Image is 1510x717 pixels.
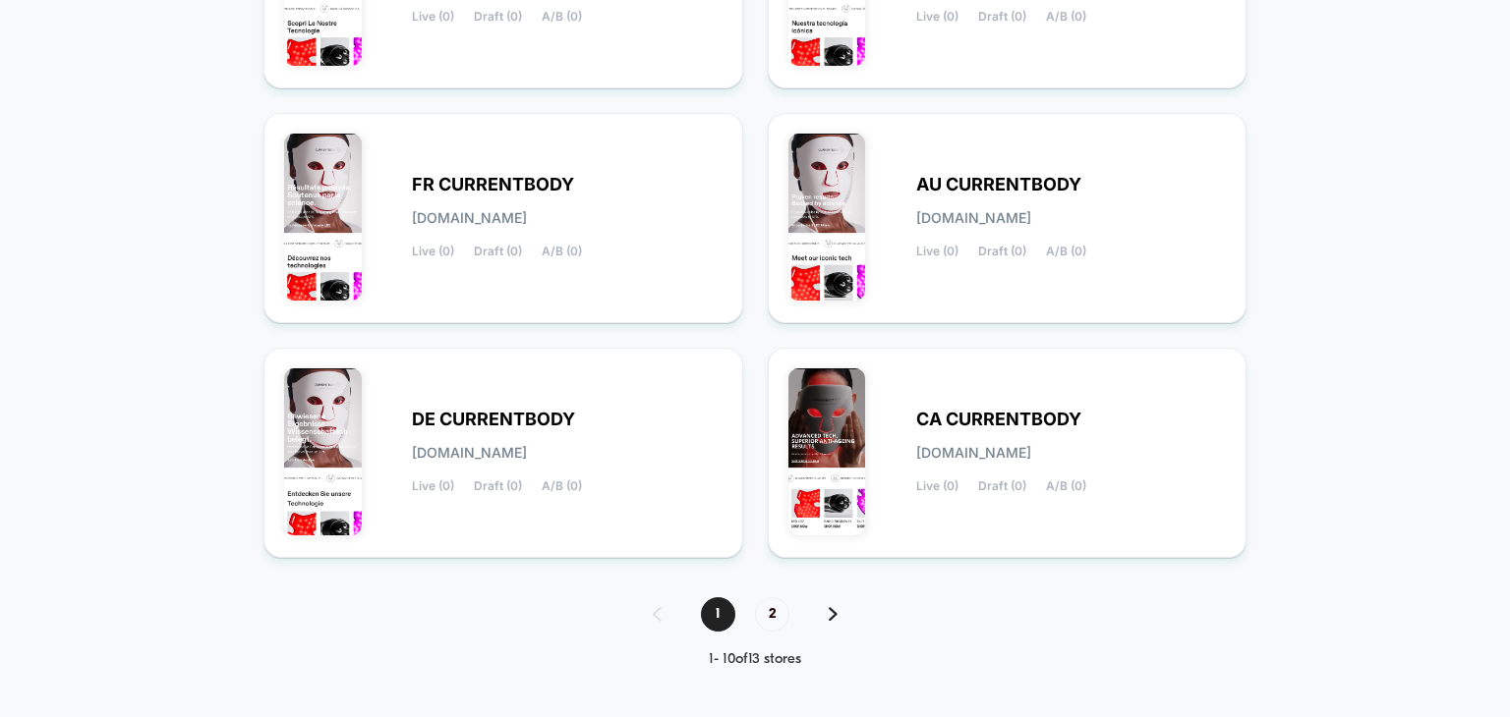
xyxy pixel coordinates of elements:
img: DE_CURRENTBODY [284,368,362,535]
span: Live (0) [916,479,958,493]
span: Draft (0) [978,245,1026,258]
span: Live (0) [916,245,958,258]
div: 1 - 10 of 13 stores [633,651,877,668]
span: A/B (0) [1046,479,1086,493]
span: Draft (0) [978,479,1026,493]
span: A/B (0) [1046,10,1086,24]
span: 2 [755,597,789,632]
img: CA_CURRENTBODY [788,368,866,535]
span: [DOMAIN_NAME] [412,446,527,460]
span: Live (0) [916,10,958,24]
span: A/B (0) [542,479,582,493]
span: CA CURRENTBODY [916,413,1081,426]
span: Draft (0) [474,245,522,258]
span: Draft (0) [978,10,1026,24]
img: pagination forward [829,607,838,621]
span: Draft (0) [474,10,522,24]
span: A/B (0) [542,10,582,24]
span: [DOMAIN_NAME] [916,446,1031,460]
span: [DOMAIN_NAME] [412,211,527,225]
span: Draft (0) [474,479,522,493]
span: A/B (0) [542,245,582,258]
span: A/B (0) [1046,245,1086,258]
span: FR CURRENTBODY [412,178,574,192]
span: AU CURRENTBODY [916,178,1081,192]
span: [DOMAIN_NAME] [916,211,1031,225]
span: DE CURRENTBODY [412,413,575,426]
span: Live (0) [412,479,454,493]
span: Live (0) [412,10,454,24]
span: 1 [701,597,735,632]
img: FR_CURRENTBODY [284,134,362,301]
span: Live (0) [412,245,454,258]
img: AU_CURRENTBODY [788,134,866,301]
